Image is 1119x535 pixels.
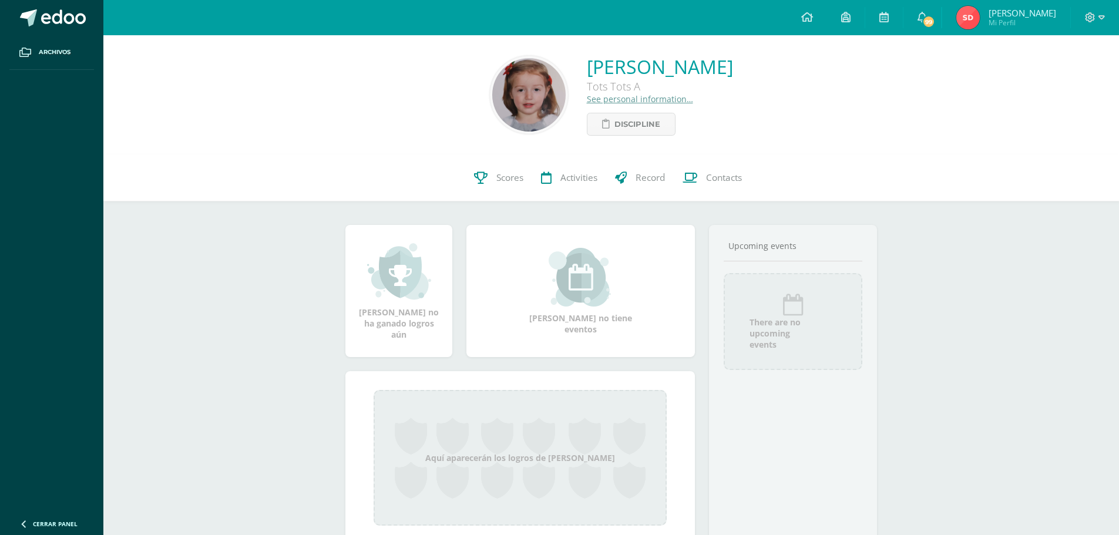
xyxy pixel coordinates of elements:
[357,242,441,340] div: [PERSON_NAME] no ha ganado logros aún
[560,171,597,184] span: Activities
[587,93,693,105] a: See personal information…
[989,18,1056,28] span: Mi Perfil
[496,171,523,184] span: Scores
[674,154,751,201] a: Contacts
[989,7,1056,19] span: [PERSON_NAME]
[614,113,660,135] span: Discipline
[492,58,566,132] img: 26144fb2ddae182eabbd37b4818a1262.png
[606,154,674,201] a: Record
[374,390,667,526] div: Aquí aparecerán los logros de [PERSON_NAME]
[33,520,78,528] span: Cerrar panel
[532,154,606,201] a: Activities
[587,113,676,136] a: Discipline
[636,171,665,184] span: Record
[956,6,980,29] img: 46bb0eee374880baa5037b0a773ce609.png
[781,293,805,317] img: event_icon.png
[465,154,532,201] a: Scores
[922,15,935,28] span: 99
[39,48,70,57] span: Archivos
[587,54,733,79] a: [PERSON_NAME]
[522,248,640,335] div: [PERSON_NAME] no tiene eventos
[587,79,733,93] div: Tots Tots A
[549,248,613,307] img: event_small.png
[706,171,742,184] span: Contacts
[9,35,94,70] a: Archivos
[367,242,431,301] img: achievement_small.png
[750,317,842,350] span: There are no upcoming events
[724,240,862,251] div: Upcoming events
